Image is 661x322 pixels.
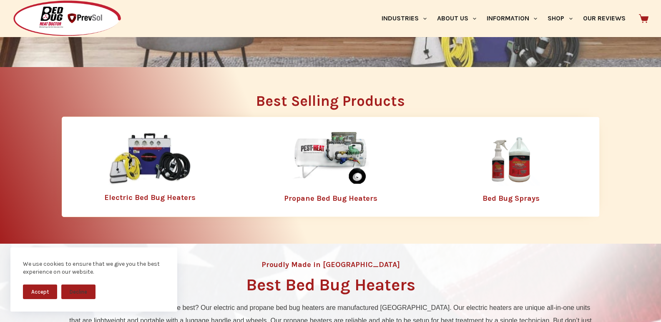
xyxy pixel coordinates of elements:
h2: Best Selling Products [62,94,600,108]
a: Electric Bed Bug Heaters [104,193,196,202]
h1: Best Bed Bug Heaters [246,277,415,293]
h4: Proudly Made in [GEOGRAPHIC_DATA] [261,261,400,268]
a: Propane Bed Bug Heaters [284,194,377,203]
div: We use cookies to ensure that we give you the best experience on our website. [23,260,165,276]
button: Decline [61,285,96,299]
a: Bed Bug Sprays [483,194,540,203]
button: Accept [23,285,57,299]
button: Open LiveChat chat widget [7,3,32,28]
